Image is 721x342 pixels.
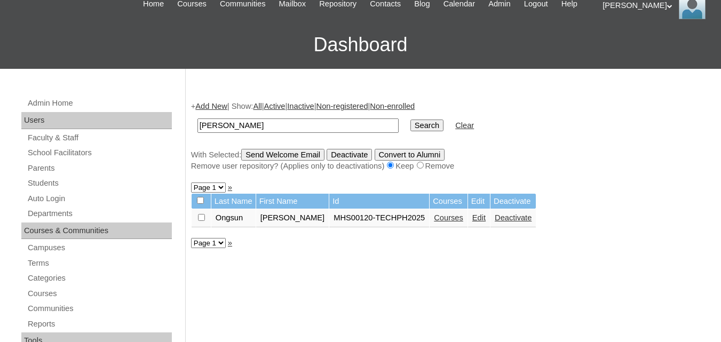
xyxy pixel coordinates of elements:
a: Courses [27,287,172,300]
td: Id [329,194,429,209]
a: Terms [27,257,172,270]
td: Edit [468,194,490,209]
a: Courses [434,213,463,222]
a: Non-enrolled [370,102,415,110]
td: Courses [430,194,468,209]
a: Add New [195,102,227,110]
td: Ongsun [211,209,256,227]
a: Edit [472,213,486,222]
a: Communities [27,302,172,315]
a: Non-registered [316,102,368,110]
td: Last Name [211,194,256,209]
a: School Facilitators [27,146,172,160]
a: Clear [455,121,474,130]
div: With Selected: [191,149,710,172]
td: First Name [256,194,329,209]
td: MHS00120-TECHPH2025 [329,209,429,227]
a: Reports [27,317,172,331]
a: Categories [27,272,172,285]
a: All [253,102,262,110]
a: Deactivate [495,213,532,222]
div: Remove user repository? (Applies only to deactivations) Keep Remove [191,161,710,172]
input: Send Welcome Email [241,149,324,161]
a: Admin Home [27,97,172,110]
div: Users [21,112,172,129]
div: Courses & Communities [21,222,172,240]
a: Students [27,177,172,190]
td: [PERSON_NAME] [256,209,329,227]
a: Parents [27,162,172,175]
input: Search [410,120,443,131]
input: Search [197,118,399,133]
div: + | Show: | | | | [191,101,710,171]
h3: Dashboard [5,21,716,69]
a: Faculty & Staff [27,131,172,145]
input: Convert to Alumni [375,149,445,161]
input: Deactivate [327,149,372,161]
a: » [228,183,232,192]
a: Active [264,102,286,110]
a: Departments [27,207,172,220]
td: Deactivate [490,194,536,209]
a: Inactive [287,102,314,110]
a: Auto Login [27,192,172,205]
a: Campuses [27,241,172,254]
a: » [228,238,232,247]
